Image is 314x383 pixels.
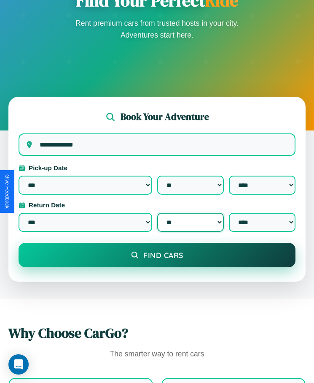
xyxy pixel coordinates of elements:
p: The smarter way to rent cars [8,348,306,361]
button: Find Cars [19,243,295,267]
p: Rent premium cars from trusted hosts in your city. Adventures start here. [73,17,242,41]
label: Return Date [19,201,295,209]
h2: Book Your Adventure [121,110,209,123]
label: Pick-up Date [19,164,295,171]
div: Open Intercom Messenger [8,354,29,375]
h2: Why Choose CarGo? [8,324,306,342]
div: Give Feedback [4,174,10,209]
